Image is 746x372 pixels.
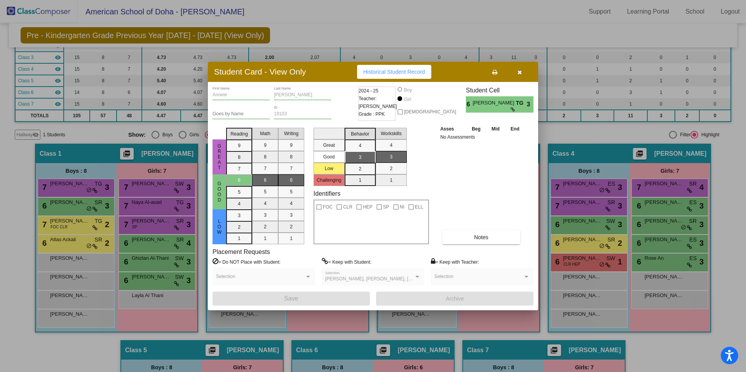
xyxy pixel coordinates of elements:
span: Archive [446,296,464,302]
button: Historical Student Record [357,65,431,79]
button: Save [213,292,370,306]
button: Notes [442,230,520,244]
button: Archive [376,292,533,306]
th: Asses [438,125,466,133]
span: Save [284,295,298,302]
span: Grade : PPK [359,110,385,118]
span: [PERSON_NAME] [472,99,516,107]
span: Good [216,181,223,203]
span: SP [383,202,389,212]
h3: Student Cell [466,87,533,94]
div: Boy [404,87,412,94]
label: = Do NOT Place with Student: [213,258,281,266]
label: Identifiers [314,190,340,197]
input: Enter ID [274,111,331,117]
span: FOC [323,202,333,212]
span: Historical Student Record [363,69,425,75]
label: = Keep with Teacher: [431,258,479,266]
span: [PERSON_NAME], [PERSON_NAME], [PERSON_NAME] [325,276,445,282]
td: No Assessments [438,133,525,141]
th: Beg [466,125,486,133]
span: HEP [363,202,373,212]
input: goes by name [213,111,270,117]
span: CLR [343,202,352,212]
span: [DEMOGRAPHIC_DATA] [404,107,456,116]
div: Girl [404,96,411,103]
span: TG [516,99,527,107]
span: ELL [415,202,423,212]
h3: Student Card - View Only [214,67,306,76]
span: Notes [474,234,488,240]
span: Low [216,219,223,235]
span: NI [400,202,404,212]
span: Teacher: [PERSON_NAME] [359,95,397,110]
span: Great [216,143,223,170]
span: 6 [466,100,472,109]
th: End [505,125,525,133]
label: Placement Requests [213,248,270,256]
span: 2024 - 25 [359,87,378,95]
span: 3 [527,100,533,109]
th: Mid [486,125,505,133]
label: = Keep with Student: [322,258,371,266]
